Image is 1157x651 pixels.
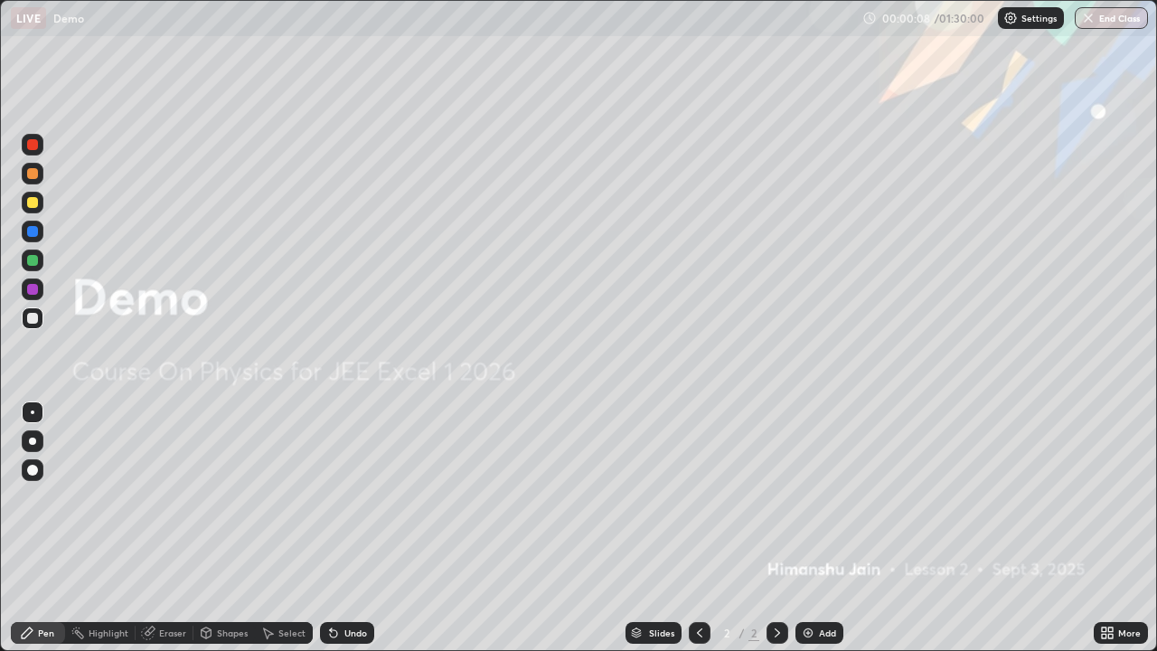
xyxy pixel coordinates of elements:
p: Settings [1021,14,1057,23]
div: 2 [718,627,736,638]
img: class-settings-icons [1003,11,1018,25]
div: Select [278,628,306,637]
div: Slides [649,628,674,637]
div: Add [819,628,836,637]
img: add-slide-button [801,626,815,640]
img: end-class-cross [1081,11,1096,25]
p: LIVE [16,11,41,25]
div: Pen [38,628,54,637]
div: Highlight [89,628,128,637]
div: 2 [748,625,759,641]
button: End Class [1075,7,1148,29]
div: / [739,627,745,638]
div: Eraser [159,628,186,637]
p: Demo [53,11,84,25]
div: Undo [344,628,367,637]
div: More [1118,628,1141,637]
div: Shapes [217,628,248,637]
